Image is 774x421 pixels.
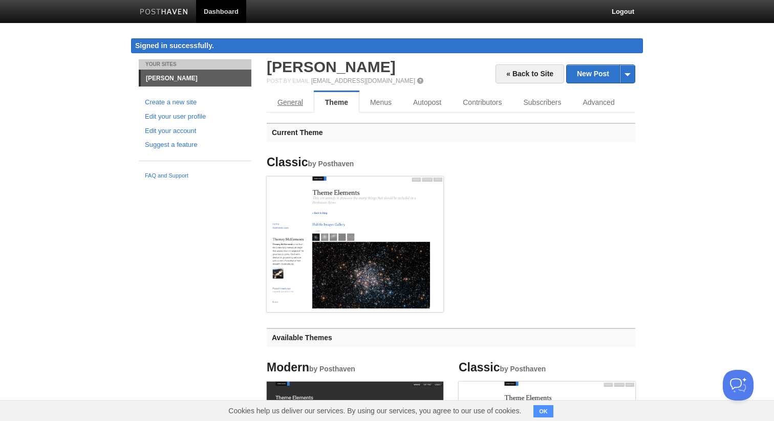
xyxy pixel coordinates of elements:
a: Create a new site [145,97,245,108]
span: Post by Email [267,78,309,84]
a: Suggest a feature [145,140,245,150]
small: by Posthaven [500,365,546,373]
a: New Post [567,65,635,83]
img: Posthaven-bar [140,9,188,16]
h4: Classic [267,156,443,169]
img: Screenshot [267,176,443,309]
a: Edit your user profile [145,112,245,122]
a: Menus [359,92,402,113]
h3: Available Themes [267,328,635,347]
button: OK [533,405,553,417]
a: Autopost [402,92,452,113]
h3: Current Theme [267,123,635,142]
small: by Posthaven [308,160,354,168]
a: General [267,92,314,113]
li: Your Sites [139,59,251,70]
a: Contributors [452,92,512,113]
iframe: Help Scout Beacon - Open [723,370,754,401]
a: Subscribers [513,92,572,113]
a: Advanced [572,92,625,113]
span: Cookies help us deliver our services. By using our services, you agree to our use of cookies. [218,401,531,421]
h4: Classic [459,361,635,374]
small: by Posthaven [309,365,355,373]
h4: Modern [267,361,443,374]
a: « Back to Site [496,64,564,83]
a: [EMAIL_ADDRESS][DOMAIN_NAME] [311,77,415,84]
a: FAQ and Support [145,171,245,181]
a: [PERSON_NAME] [141,70,251,86]
a: Edit your account [145,126,245,137]
a: [PERSON_NAME] [267,58,396,75]
a: Theme [314,92,359,113]
div: Signed in successfully. [131,38,643,53]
